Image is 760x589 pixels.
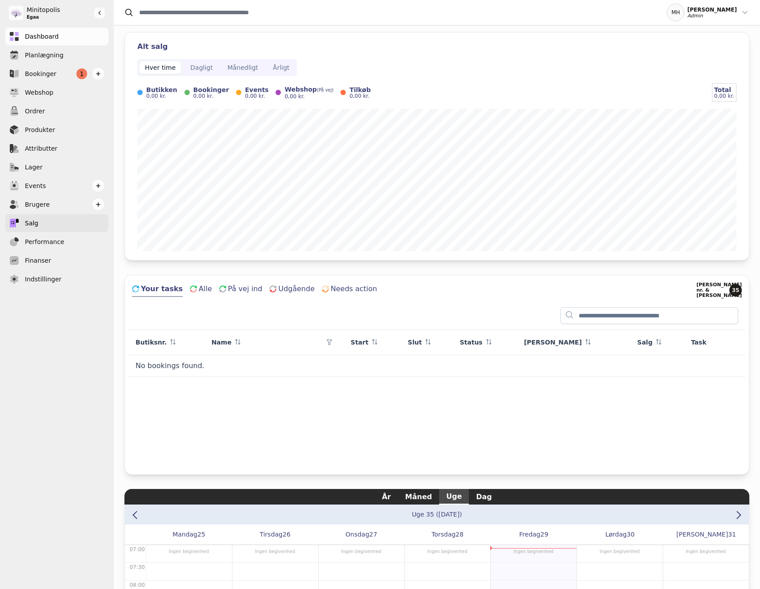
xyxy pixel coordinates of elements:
span: 29 [540,530,548,539]
a: Planlægning [5,46,108,64]
span: Needs action [331,284,377,294]
div: [PERSON_NAME] [687,6,737,13]
span: Salg [637,338,652,347]
a: Bookinger1 [5,65,108,83]
a: Webshop [5,84,108,101]
span: 1 [76,68,87,79]
div: Ingen begivenhed [493,545,574,555]
div: Bookinger [193,85,229,94]
span: Onsdag [345,530,369,539]
div: 35 [729,284,742,297]
span: 07:00 [129,546,145,553]
button: Dagligt [183,59,220,76]
div: 0,00 kr. [284,93,333,100]
span: Attributter [25,144,57,153]
button: Hver time [137,59,183,76]
button: MH[PERSON_NAME]Admin [667,4,749,21]
span: Lørdag [605,530,627,539]
span: Udgående [278,284,315,294]
button: Udgående [269,284,315,297]
button: Årligt [266,59,297,76]
div: Ingen begivenhed [321,545,402,555]
a: Ordrer [5,102,108,120]
div: Hver time [145,63,176,72]
span: Brugere [25,200,50,209]
span: Performance [25,237,64,247]
span: (På vej) [317,88,334,92]
span: Finanser [25,256,51,265]
div: Tilkøb [349,85,371,94]
span: 07:30 [129,564,145,570]
div: 07:06 [490,548,576,549]
a: Dashboard [5,28,108,45]
div: MH [667,4,684,21]
a: Produkter [5,121,108,139]
span: På vej ind [228,284,262,294]
span: Produkter [25,125,55,135]
a: Lager [5,158,108,176]
span: [PERSON_NAME] [676,530,728,539]
div: Butikken [146,85,177,94]
button: Uge view [439,489,469,505]
button: På vej ind [219,284,262,297]
span: Salg [25,219,38,228]
div: 0,00 kr. [146,92,177,100]
div: Events [245,85,268,94]
div: Total [714,85,734,94]
div: Månedligt [228,63,258,72]
button: Previous week [130,508,142,521]
button: Go to month view [412,510,462,518]
span: Butiksnr. [136,338,167,347]
a: Brugere [5,196,108,213]
div: Admin [687,13,737,19]
div: Calendar views navigation [124,489,749,505]
span: Lager [25,163,43,172]
span: [PERSON_NAME] nr. & [PERSON_NAME] [696,282,728,298]
div: Alt salg [137,41,736,52]
div: Ingen begivenhed [235,545,316,555]
button: Alle [190,284,212,297]
span: Start [351,338,368,347]
span: Slut [408,338,422,347]
span: [PERSON_NAME] [524,338,582,347]
span: 27 [369,530,377,539]
div: Webshop [284,85,333,95]
div: 0,00 kr. [193,92,229,100]
span: 26 [283,530,291,539]
div: Ingen begivenhed [407,545,488,555]
div: Ingen begivenhed [579,545,660,555]
div: Ingen begivenhed [665,545,746,555]
a: Events [5,177,108,195]
span: Name [212,338,232,347]
span: Alle [199,284,212,294]
span: Ordrer [25,107,45,116]
span: Dashboard [25,32,59,41]
a: Indstillinger [5,270,108,288]
div: Dagligt [190,63,212,72]
a: Salg [5,214,108,232]
span: Fredag [519,530,540,539]
span: Indstillinger [25,275,61,284]
span: 25 [197,530,205,539]
div: 0,00 kr. [349,92,371,100]
span: 28 [456,530,464,539]
td: No bookings found. [128,355,745,377]
a: Finanser [5,252,108,269]
button: Next week [731,508,743,521]
span: 30 [627,530,635,539]
span: 08:00 [129,582,145,588]
span: Torsdag [432,530,456,539]
span: Tirsdag [260,530,282,539]
span: Mandag [172,530,197,539]
span: Your tasks [141,284,183,294]
div: Årligt [273,63,290,72]
button: Your tasks [132,284,183,297]
button: År view [375,489,398,505]
span: Task [691,338,707,347]
span: Planlægning [25,51,64,60]
button: Dag view [469,489,499,505]
div: Ingen begivenhed [148,545,229,555]
button: Gør sidebaren større eller mindre [94,8,105,18]
span: Status [460,338,482,347]
div: 0,00 kr. [714,92,734,100]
